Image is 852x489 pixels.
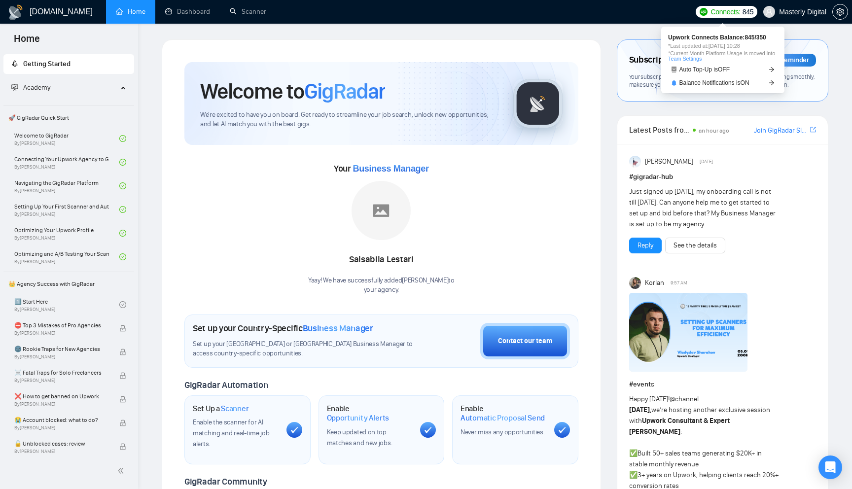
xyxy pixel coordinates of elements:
span: By [PERSON_NAME] [14,378,109,384]
p: your agency . [308,285,455,295]
span: arrow-right [769,80,775,86]
img: Anisuzzaman Khan [629,156,641,168]
span: fund-projection-screen [11,84,18,91]
span: double-left [117,466,127,476]
span: Scanner [221,404,248,414]
a: dashboardDashboard [165,7,210,16]
div: Just signed up [DATE], my onboarding call is not till [DATE]. Can anyone help me to get started t... [629,186,779,230]
button: Contact our team [480,323,570,359]
span: lock [119,443,126,450]
span: lock [119,325,126,332]
a: See the details [674,240,717,251]
span: By [PERSON_NAME] [14,354,109,360]
span: Automatic Proposal Send [461,413,545,423]
a: Reply [638,240,653,251]
span: Enable the scanner for AI matching and real-time job alerts. [193,418,269,448]
a: export [810,125,816,135]
span: Your [334,163,429,174]
li: Getting Started [3,54,134,74]
span: 9:57 AM [671,279,687,287]
a: Team Settings [668,56,702,62]
span: ✅ [629,449,638,457]
span: [PERSON_NAME] [645,156,693,167]
span: lock [119,419,126,426]
span: Set up your [GEOGRAPHIC_DATA] or [GEOGRAPHIC_DATA] Business Manager to access country-specific op... [193,340,419,358]
a: Navigating the GigRadar PlatformBy[PERSON_NAME] [14,175,119,197]
span: We're excited to have you on board. Get ready to streamline your job search, unlock new opportuni... [200,110,497,129]
span: Korlan [645,278,664,288]
span: 👑 Agency Success with GigRadar [4,274,133,294]
span: check-circle [119,135,126,142]
span: Auto Top-Up is OFF [679,67,730,72]
span: robot [671,67,677,72]
a: Setting Up Your First Scanner and Auto-BidderBy[PERSON_NAME] [14,199,119,220]
span: lock [119,372,126,379]
span: @channel [670,395,699,403]
button: Reply [629,238,662,253]
span: Home [6,32,48,52]
span: bell [671,80,677,86]
span: check-circle [119,253,126,260]
span: lock [119,396,126,403]
span: Latest Posts from the GigRadar Community [629,124,690,136]
span: By [PERSON_NAME] [14,425,109,431]
span: *Current Month Platform Usage is moved into [668,51,778,62]
div: Salsabila Lestari [308,251,455,268]
span: Balance Notifications is ON [679,80,749,86]
span: export [810,126,816,134]
a: searchScanner [230,7,266,16]
span: ☠️ Fatal Traps for Solo Freelancers [14,368,109,378]
span: 😭 Account blocked: what to do? [14,415,109,425]
span: 🌚 Rookie Traps for New Agencies [14,344,109,354]
a: 1️⃣ Start HereBy[PERSON_NAME] [14,294,119,315]
img: gigradar-logo.png [513,79,563,128]
span: Your subscription is set to renew on . To keep things running smoothly, make sure your payment me... [629,73,815,89]
h1: Enable [461,404,546,423]
span: GigRadar Community [184,476,267,487]
strong: [DATE], [629,406,651,414]
img: upwork-logo.png [700,8,708,16]
a: robotAuto Top-Up isOFFarrow-right [668,65,778,75]
span: By [PERSON_NAME] [14,401,109,407]
div: Contact our team [498,336,552,347]
span: Upwork Connects Balance: 845 / 350 [668,35,778,40]
a: bellBalance Notifications isONarrow-right [668,78,778,88]
span: ✅ [629,471,638,479]
div: Open Intercom Messenger [818,455,842,479]
span: Never miss any opportunities. [461,428,544,436]
span: Keep updated on top matches and new jobs. [327,428,392,447]
span: lock [119,349,126,355]
a: Welcome to GigRadarBy[PERSON_NAME] [14,128,119,149]
span: By [PERSON_NAME] [14,449,109,454]
a: Optimizing Your Upwork ProfileBy[PERSON_NAME] [14,222,119,244]
a: Connecting Your Upwork Agency to GigRadarBy[PERSON_NAME] [14,151,119,173]
button: See the details [665,238,725,253]
img: Korlan [629,277,641,289]
h1: Set up your Country-Specific [193,323,373,334]
h1: Enable [327,404,413,423]
span: Academy [23,83,50,92]
span: By [PERSON_NAME] [14,330,109,336]
span: Academy [11,83,50,92]
h1: # gigradar-hub [629,172,816,182]
a: setting [832,8,848,16]
span: Business Manager [353,164,428,174]
button: setting [832,4,848,20]
strong: Upwork Consultant & Expert [PERSON_NAME] [629,417,730,436]
span: ❌ How to get banned on Upwork [14,391,109,401]
span: user [766,8,773,15]
img: logo [8,4,24,20]
span: check-circle [119,159,126,166]
span: Getting Started [23,60,71,68]
span: arrow-right [769,67,775,72]
span: check-circle [119,182,126,189]
span: 🚀 GigRadar Quick Start [4,108,133,128]
h1: # events [629,379,816,390]
span: an hour ago [699,127,729,134]
img: F09DP4X9C49-Event%20with%20Vlad%20Sharahov.png [629,293,747,372]
a: Join GigRadar Slack Community [754,125,808,136]
h1: Set Up a [193,404,248,414]
span: 845 [743,6,753,17]
span: ⛔ Top 3 Mistakes of Pro Agencies [14,320,109,330]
